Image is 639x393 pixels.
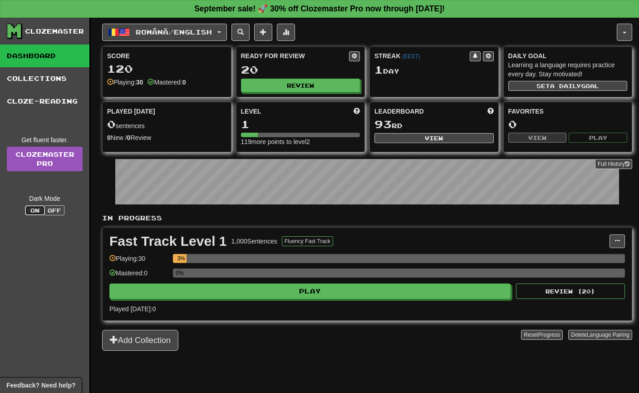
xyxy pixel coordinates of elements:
[587,332,629,338] span: Language Pairing
[241,64,360,75] div: 20
[147,78,186,87] div: Mastered:
[109,269,168,284] div: Mastered: 0
[402,53,420,60] a: (EEST)
[107,107,155,116] span: Played [DATE]
[508,119,628,130] div: 0
[107,118,116,130] span: 0
[109,284,511,299] button: Play
[521,330,562,340] button: ResetProgress
[7,194,83,203] div: Dark Mode
[102,214,632,223] p: In Progress
[107,133,226,142] div: New / Review
[7,147,83,171] a: ClozemasterPro
[241,51,349,60] div: Ready for Review
[569,133,627,143] button: Play
[6,381,75,390] span: Open feedback widget
[109,305,156,313] span: Played [DATE]: 0
[508,107,628,116] div: Favorites
[231,237,277,246] div: 1,000 Sentences
[102,330,178,351] button: Add Collection
[231,24,250,41] button: Search sentences
[282,236,333,246] button: Fluency Fast Track
[241,119,360,130] div: 1
[194,4,445,13] strong: September sale! 🚀 30% off Clozemaster Pro now through [DATE]!
[182,79,186,86] strong: 0
[109,234,227,248] div: Fast Track Level 1
[241,107,261,116] span: Level
[136,79,143,86] strong: 30
[25,27,84,36] div: Clozemaster
[538,332,560,338] span: Progress
[374,133,494,143] button: View
[516,284,625,299] button: Review (20)
[107,78,143,87] div: Playing:
[136,28,212,36] span: Română / English
[7,135,83,144] div: Get fluent faster.
[508,81,628,91] button: Seta dailygoal
[508,133,567,143] button: View
[374,107,424,116] span: Leaderboard
[241,79,360,92] button: Review
[508,51,628,60] div: Daily Goal
[241,137,360,146] div: 119 more points to level 2
[568,330,632,340] button: DeleteLanguage Pairing
[354,107,360,116] span: Score more points to level up
[102,24,227,41] button: Română/English
[374,51,470,60] div: Streak
[107,51,226,60] div: Score
[487,107,494,116] span: This week in points, UTC
[44,205,64,215] button: Off
[127,134,131,141] strong: 0
[25,205,45,215] button: On
[277,24,295,41] button: More stats
[176,254,187,263] div: 3%
[107,134,111,141] strong: 0
[508,60,628,79] div: Learning a language requires practice every day. Stay motivated!
[374,63,383,76] span: 1
[550,83,581,89] span: a daily
[107,119,226,130] div: sentences
[107,63,226,75] div: 120
[109,254,168,269] div: Playing: 30
[254,24,272,41] button: Add sentence to collection
[374,119,494,130] div: rd
[595,159,632,169] button: Full History
[374,64,494,76] div: Day
[374,118,392,130] span: 93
